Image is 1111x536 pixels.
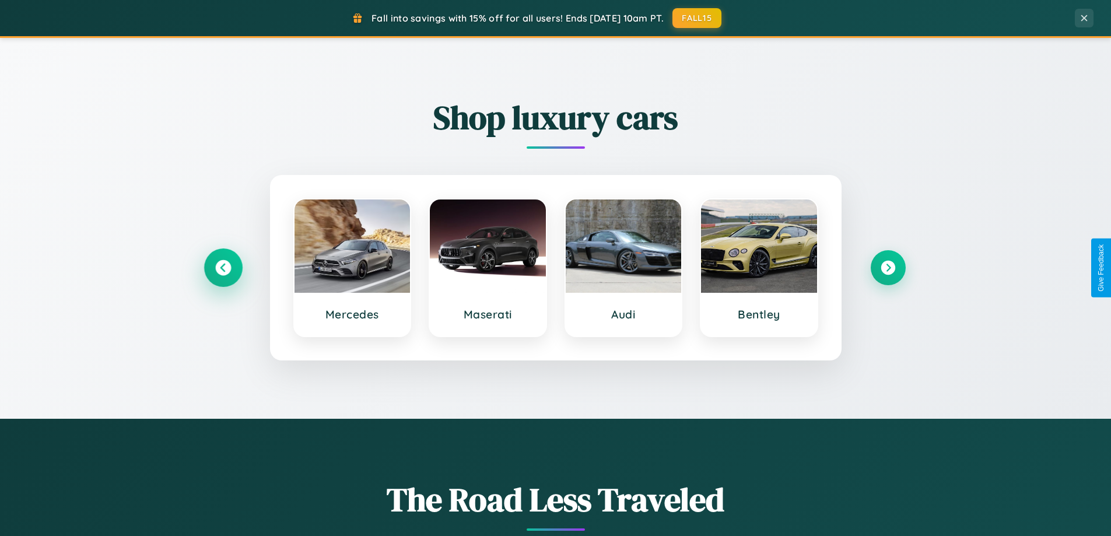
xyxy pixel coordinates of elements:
[441,307,534,321] h3: Maserati
[1097,244,1105,292] div: Give Feedback
[713,307,805,321] h3: Bentley
[206,95,906,140] h2: Shop luxury cars
[306,307,399,321] h3: Mercedes
[672,8,721,28] button: FALL15
[206,477,906,522] h1: The Road Less Traveled
[577,307,670,321] h3: Audi
[371,12,664,24] span: Fall into savings with 15% off for all users! Ends [DATE] 10am PT.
